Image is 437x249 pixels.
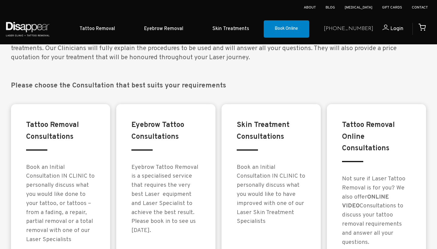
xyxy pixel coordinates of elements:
a: Contact [412,5,428,10]
a: [MEDICAL_DATA] [345,5,372,10]
a: Gift Cards [382,5,402,10]
a: Blog [326,5,335,10]
big: Book an Initial Consultation IN CLINIC to personally discuss what you would like done to your tat... [26,164,95,243]
span: Login [390,25,403,32]
a: Skin Treatments [198,20,264,38]
a: Eyebrow Removal [130,20,198,38]
img: Disappear - Laser Clinic and Tattoo Removal Services in Sydney, Australia [5,18,51,40]
big: Book an Initial Consultation IN CLINIC to personally discuss what you would like to have improved... [237,164,305,225]
big: To begin your Laser journey, our Specialist Clinicians will fully assess your Laser Treatment req... [11,35,420,62]
a: Book Online [264,20,309,38]
big: Please choose the Consultation that best suits your requirements [11,81,226,90]
strong: Eyebrow Tattoo Consultations [131,121,184,141]
a: Tattoo Removal [65,20,130,38]
a: Login [373,25,403,33]
strong: Tattoo Removal Online Consultations [342,121,395,153]
a: About [304,5,316,10]
big: Not sure if Laser Tattoo Removal is for you? We also offer Consultations to discuss your tattoo r... [342,175,405,246]
strong: Tattoo Removal Consultations [26,121,79,141]
a: [PHONE_NUMBER] [324,25,373,33]
big: Eyebrow Tattoo Removal is a specialised service that requires the very best Laser equipment and L... [131,164,198,234]
strong: Skin Treatment Consultations [237,121,290,141]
